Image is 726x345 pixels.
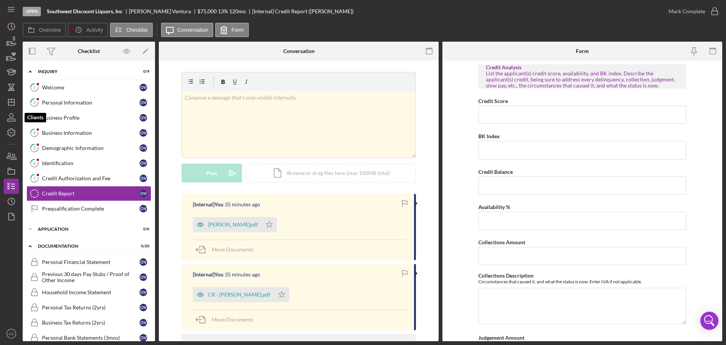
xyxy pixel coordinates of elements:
div: 120 mo [229,8,246,14]
span: $75,000 [197,8,217,14]
label: Form [231,27,244,33]
div: Credit Report [42,190,140,197]
div: CR - [PERSON_NAME].pdf [208,292,270,298]
div: Personal Financial Statement [42,259,140,265]
tspan: 6 [33,161,36,165]
a: 6IdentificationOV [26,156,151,171]
div: 13 % [218,8,228,14]
a: 1WelcomeOV [26,80,151,95]
div: Conversation [283,48,315,54]
div: Open Intercom Messenger [700,312,718,330]
tspan: 5 [33,145,36,150]
div: O V [140,99,147,106]
a: Previous 30 days Pay Stubs / Proof of Other IncomeOV [26,270,151,285]
label: Credit Balance [478,169,513,175]
div: Documentation [38,244,130,248]
div: Previous 30 days Pay Stubs / Proof of Other Income [42,271,140,283]
button: Conversation [161,23,214,37]
div: Mark Complete [669,4,705,19]
a: 5Demographic InformationOV [26,140,151,156]
label: Overview [39,27,61,33]
a: 2Personal InformationOV [26,95,151,110]
div: O V [140,129,147,137]
div: Personal Information [42,100,140,106]
a: Prequalification CompleteOV [26,201,151,216]
div: 0 / 20 [136,244,149,248]
div: [Internal] You [193,272,223,278]
b: Southwest Discount Liquors, Inc [47,8,123,14]
div: Application [38,227,130,231]
div: [Internal] Credit Report ([PERSON_NAME]) [252,8,354,14]
tspan: 2 [33,100,36,105]
button: Mark Complete [661,4,722,19]
button: Overview [23,23,66,37]
div: Prequalification Complete [42,206,140,212]
text: KD [9,332,14,336]
a: Personal Financial StatementOV [26,254,151,270]
div: O V [140,175,147,182]
span: Move Documents [212,316,253,323]
div: O V [140,304,147,311]
div: Credit Authorization and Fee [42,175,140,181]
a: 7Credit Authorization and FeeOV [26,171,151,186]
div: Circumstances that caused it, and what the status is now. Enter N/A if not applicable. [478,279,686,284]
div: [Internal] You [193,201,223,208]
label: Availability % [478,204,510,210]
label: Collections Amount [478,239,525,245]
div: Open [23,7,41,16]
a: 4Business InformationOV [26,125,151,140]
button: Move Documents [193,240,261,259]
label: BK Index [478,133,500,139]
time: 2025-10-15 10:54 [225,272,260,278]
button: Post [181,164,242,183]
div: O V [140,144,147,152]
button: [PERSON_NAME]pdf [193,217,277,232]
tspan: 1 [33,85,36,90]
div: O V [140,159,147,167]
div: O V [140,289,147,296]
div: Checklist [78,48,100,54]
label: Judgement Amount [478,334,524,341]
button: Move Documents [193,310,261,329]
div: [PERSON_NAME] Ventura [129,8,197,14]
div: O V [140,205,147,212]
div: Household Income Statement [42,289,140,295]
label: Conversation [177,27,209,33]
div: O V [140,114,147,122]
div: Personal Tax Returns (2yrs) [42,304,140,311]
button: Activity [68,23,108,37]
div: O V [140,190,147,197]
button: Checklist [110,23,153,37]
div: Welcome [42,84,140,91]
button: Form [215,23,249,37]
div: O V [140,273,147,281]
time: 2025-10-15 10:54 [225,201,260,208]
div: O V [140,84,147,91]
div: O V [140,258,147,266]
div: Personal Bank Statements (3mos) [42,335,140,341]
a: Personal Tax Returns (2yrs)OV [26,300,151,315]
label: Activity [86,27,103,33]
div: 0 / 9 [136,69,149,74]
div: Demographic Information [42,145,140,151]
a: Credit ReportOV [26,186,151,201]
div: Credit Analysis [486,64,679,70]
div: O V [140,334,147,342]
div: [PERSON_NAME]pdf [208,222,258,228]
tspan: 3 [33,115,36,120]
label: Checklist [126,27,148,33]
a: Business Tax Returns (2yrs)OV [26,315,151,330]
div: Form [576,48,589,54]
div: Business Tax Returns (2yrs) [42,320,140,326]
div: Business Information [42,130,140,136]
label: Collections Description [478,272,534,279]
span: Move Documents [212,246,253,253]
div: List the applicant(s) credit score, availability, and BK index. Describe the applicant(s) credit,... [486,70,679,89]
button: CR - [PERSON_NAME].pdf [193,287,289,302]
div: Post [206,164,217,183]
a: Household Income StatementOV [26,285,151,300]
tspan: 7 [33,176,36,181]
button: KD [4,326,19,341]
div: Business Profile [42,115,140,121]
div: 0 / 6 [136,227,149,231]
